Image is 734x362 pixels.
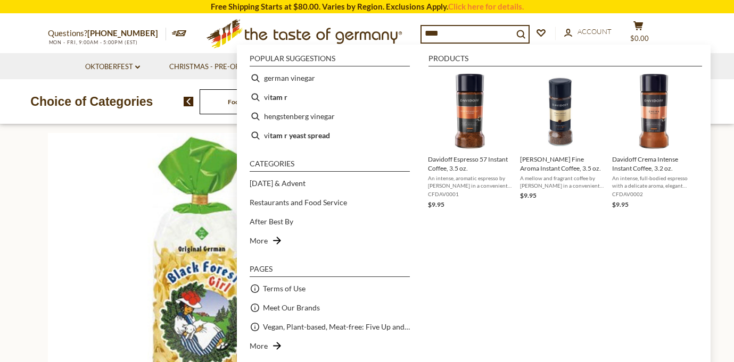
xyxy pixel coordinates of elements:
a: Food By Category [228,98,278,106]
span: MON - FRI, 9:00AM - 5:00PM (EST) [48,39,138,45]
span: An intense, full-bodied espresso with a delicate aroma, elegant acidity, and smooth, velvety crem... [612,174,696,189]
a: Terms of Use [263,282,306,294]
li: Davidoff Crema Intense Instant Coffee, 3.2 oz. [608,69,700,214]
img: previous arrow [184,97,194,106]
button: $0.00 [623,21,655,47]
a: Restaurants and Food Service [250,196,347,208]
li: Davidoff Fine Aroma Instant Coffee, 3.5 oz. [516,69,608,214]
img: Davidoff Fine Aroma Instant Coffee [523,73,600,150]
li: Products [428,55,702,66]
span: $9.95 [612,200,629,208]
a: After Best By [250,215,293,228]
li: vitam r yeast spread [245,126,414,145]
li: hengstenberg vinegar [245,107,414,126]
li: More [245,336,414,356]
span: An intense, aromatic espresso by [PERSON_NAME] in a convenient freeze-dried format. Just put a ta... [428,174,512,189]
span: CFDAV0002 [612,190,696,198]
li: Vegan, Plant-based, Meat-free: Five Up and Coming Brands [245,317,414,336]
p: Questions? [48,27,166,40]
span: $9.95 [428,200,444,208]
li: Pages [250,265,410,277]
a: [PHONE_NUMBER] [87,28,158,38]
a: [DATE] & Advent [250,177,306,189]
span: Account [578,27,612,36]
li: Terms of Use [245,279,414,298]
span: $9.95 [520,191,537,199]
a: Davidoff Crema Intense Instant Coffee, 3.2 oz.An intense, full-bodied espresso with a delicate ar... [612,73,696,210]
span: CFDAV0001 [428,190,512,198]
li: Categories [250,160,410,172]
a: Account [564,26,612,38]
li: [DATE] & Advent [245,174,414,193]
li: Meet Our Brands [245,298,414,317]
a: Click here for details. [448,2,524,11]
a: Christmas - PRE-ORDER [169,61,260,73]
li: Restaurants and Food Service [245,193,414,212]
a: Davidoff Espresso Instant CoffeeDavidoff Espresso 57 Instant Coffee, 3.5 oz.An intense, aromatic ... [428,73,512,210]
li: After Best By [245,212,414,231]
li: german vinegar [245,69,414,88]
b: tam r [270,91,287,103]
span: Davidoff Crema Intense Instant Coffee, 3.2 oz. [612,155,696,173]
li: Popular suggestions [250,55,410,66]
a: Oktoberfest [85,61,140,73]
a: Vegan, Plant-based, Meat-free: Five Up and Coming Brands [263,321,410,333]
span: [PERSON_NAME] Fine Aroma Instant Coffee, 3.5 oz. [520,155,604,173]
li: vitam r [245,88,414,107]
span: Davidoff Espresso 57 Instant Coffee, 3.5 oz. [428,155,512,173]
b: tam r yeast spread [270,129,330,141]
li: Davidoff Espresso 57 Instant Coffee, 3.5 oz. [424,69,516,214]
span: $0.00 [630,34,649,43]
a: Meet Our Brands [263,301,320,314]
img: Davidoff Espresso Instant Coffee [431,73,508,150]
a: Davidoff Fine Aroma Instant Coffee[PERSON_NAME] Fine Aroma Instant Coffee, 3.5 oz.A mellow and fr... [520,73,604,210]
span: A mellow and fragrant coffee by [PERSON_NAME] in a convenient freeze-dried format. Just put a tab... [520,174,604,189]
li: More [245,231,414,250]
